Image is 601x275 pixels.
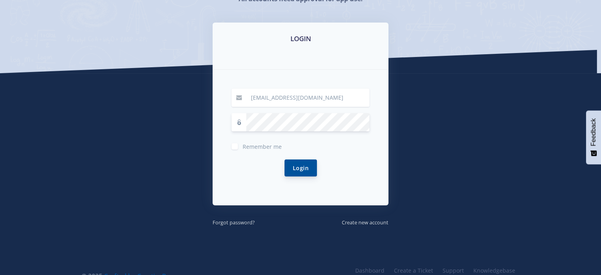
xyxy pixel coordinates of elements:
[473,267,515,274] span: Knowledgebase
[243,143,282,150] span: Remember me
[222,34,379,44] h3: LOGIN
[586,110,601,164] button: Feedback - Show survey
[246,89,369,107] input: Email / User ID
[342,218,388,226] a: Create new account
[213,218,255,226] a: Forgot password?
[213,219,255,226] small: Forgot password?
[342,219,388,226] small: Create new account
[590,118,597,146] span: Feedback
[284,159,317,176] button: Login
